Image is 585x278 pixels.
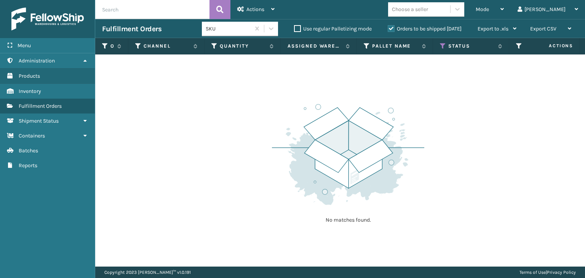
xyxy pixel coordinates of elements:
span: Reports [19,162,37,169]
span: Inventory [19,88,41,94]
span: Mode [476,6,489,13]
a: Terms of Use [519,270,546,275]
span: Actions [246,6,264,13]
a: Privacy Policy [547,270,576,275]
span: Batches [19,147,38,154]
label: Assigned Warehouse [288,43,342,50]
img: logo [11,8,84,30]
span: Actions [525,40,578,52]
label: Order Number [110,43,113,50]
span: Shipment Status [19,118,59,124]
span: Containers [19,133,45,139]
span: Fulfillment Orders [19,103,62,109]
label: Status [448,43,494,50]
label: Quantity [220,43,266,50]
div: SKU [206,25,251,33]
span: Export CSV [530,26,556,32]
div: Choose a seller [392,5,428,13]
span: Products [19,73,40,79]
p: Copyright 2023 [PERSON_NAME]™ v 1.0.191 [104,267,191,278]
span: Menu [18,42,31,49]
label: Use regular Palletizing mode [294,26,372,32]
h3: Fulfillment Orders [102,24,161,34]
div: | [519,267,576,278]
label: Channel [144,43,190,50]
label: Pallet Name [372,43,418,50]
label: Orders to be shipped [DATE] [388,26,462,32]
span: Export to .xls [478,26,508,32]
span: Administration [19,58,55,64]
